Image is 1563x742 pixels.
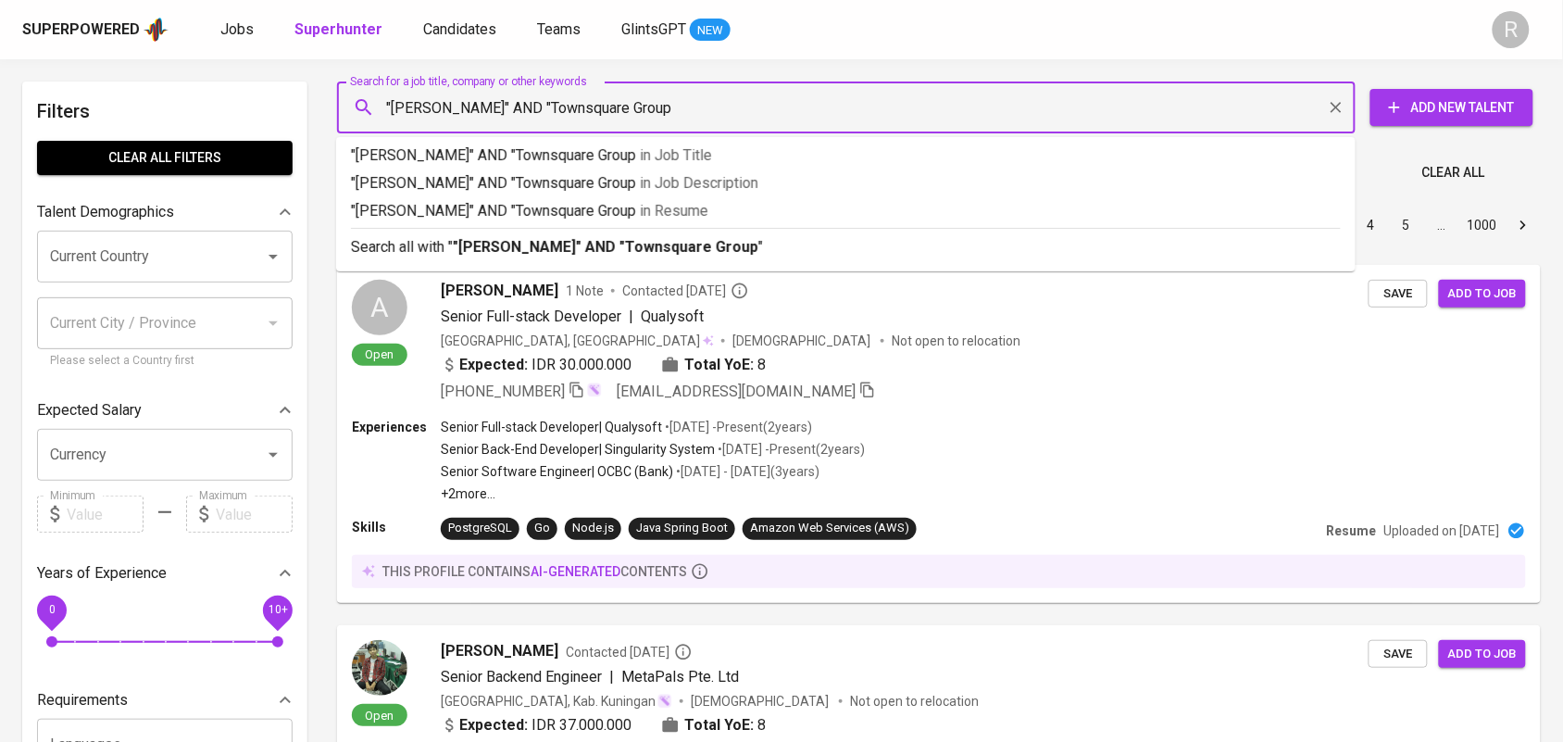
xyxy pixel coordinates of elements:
p: Senior Full-stack Developer | Qualysoft [441,418,662,436]
span: MetaPals Pte. Ltd [621,668,739,685]
div: IDR 37.000.000 [441,714,631,736]
div: [GEOGRAPHIC_DATA], [GEOGRAPHIC_DATA] [441,332,714,350]
p: Years of Experience [37,562,167,585]
span: 1 Note [566,282,604,300]
img: magic_wand.svg [587,383,602,397]
span: [PERSON_NAME] [441,280,558,302]
svg: By Batam recruiter [674,643,693,661]
p: "[PERSON_NAME]" AND "Townsquare Group [351,145,1341,167]
a: Superhunter [294,19,386,42]
p: Not open to relocation [850,692,979,711]
span: | [629,306,633,328]
span: AI-generated [531,564,620,579]
span: Add New Talent [1385,96,1519,119]
span: Clear All [1422,161,1485,184]
p: Expected Salary [37,399,142,421]
span: [DEMOGRAPHIC_DATA] [691,692,832,711]
div: Requirements [37,682,293,719]
p: "[PERSON_NAME]" AND "Townsquare Group [351,200,1341,222]
span: Open [358,708,402,723]
button: Clear All filters [37,141,293,175]
div: Go [534,520,550,537]
button: Add to job [1439,280,1526,308]
button: Open [260,244,286,270]
div: … [1427,216,1457,234]
b: "[PERSON_NAME]" AND "Townsquare Group [453,238,758,256]
span: 0 [48,604,55,617]
p: Senior Back-End Developer | Singularity System [441,440,715,459]
div: PostgreSQL [448,520,512,537]
span: Contacted [DATE] [622,282,749,300]
p: • [DATE] - [DATE] ( 3 years ) [673,462,819,481]
a: Candidates [423,19,500,42]
a: AOpen[PERSON_NAME]1 NoteContacted [DATE]Senior Full-stack Developer|Qualysoft[GEOGRAPHIC_DATA], [... [337,265,1541,603]
nav: pagination navigation [1213,210,1541,240]
span: Jobs [220,20,254,38]
p: • [DATE] - Present ( 2 years ) [662,418,812,436]
div: Node.js [572,520,614,537]
span: Candidates [423,20,496,38]
b: Expected: [459,354,528,376]
input: Value [216,496,293,533]
div: IDR 30.000.000 [441,354,631,376]
p: Please select a Country first [50,352,280,371]
button: Add to job [1439,640,1526,669]
img: b3c1ffa659bf2f5967a40d7ae4fd2c1e.jpeg [352,640,407,696]
p: Resume [1327,522,1377,540]
img: app logo [144,16,169,44]
div: Expected Salary [37,392,293,429]
span: in Job Title [640,146,712,164]
span: Contacted [DATE] [566,643,693,661]
button: Save [1369,640,1428,669]
h6: Filters [37,96,293,126]
p: Uploaded on [DATE] [1384,522,1500,540]
p: "[PERSON_NAME]" AND "Townsquare Group [351,172,1341,195]
button: Go to page 1000 [1462,210,1503,240]
svg: By Batam recruiter [731,282,749,300]
div: Talent Demographics [37,194,293,231]
div: A [352,280,407,335]
p: Not open to relocation [892,332,1020,350]
span: 8 [757,714,766,736]
a: GlintsGPT NEW [621,19,731,42]
span: [EMAIL_ADDRESS][DOMAIN_NAME] [617,383,856,400]
b: Expected: [459,714,528,736]
input: Value [67,496,144,533]
p: Search all with " " [351,236,1341,258]
p: Skills [352,518,441,536]
span: Add to job [1448,283,1517,305]
span: GlintsGPT [621,20,686,38]
span: Save [1378,644,1419,665]
div: Amazon Web Services (AWS) [750,520,909,537]
span: Open [358,346,402,362]
b: Total YoE: [684,714,754,736]
span: Senior Full-stack Developer [441,308,621,325]
a: Teams [537,19,584,42]
span: Qualysoft [641,308,704,325]
button: Go to page 5 [1392,210,1421,240]
a: Jobs [220,19,257,42]
span: 8 [757,354,766,376]
button: Clear All [1415,156,1493,190]
span: 10+ [268,604,287,617]
p: Senior Software Engineer | OCBC (Bank) [441,462,673,481]
span: Clear All filters [52,146,278,170]
button: Add New Talent [1370,89,1533,126]
button: Clear [1323,94,1349,120]
div: [GEOGRAPHIC_DATA], Kab. Kuningan [441,692,672,711]
img: magic_wand.svg [657,694,672,709]
span: [PERSON_NAME] [441,640,558,662]
p: • [DATE] - Present ( 2 years ) [715,440,865,459]
b: Total YoE: [684,354,754,376]
span: [PHONE_NUMBER] [441,383,565,400]
span: [DEMOGRAPHIC_DATA] [732,332,873,350]
div: Superpowered [22,19,140,41]
p: this profile contains contents [382,562,687,581]
b: Superhunter [294,20,382,38]
button: Go to page 4 [1357,210,1386,240]
p: Talent Demographics [37,201,174,223]
p: Requirements [37,689,128,711]
span: in Resume [640,202,708,220]
span: Senior Backend Engineer [441,668,602,685]
a: Superpoweredapp logo [22,16,169,44]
